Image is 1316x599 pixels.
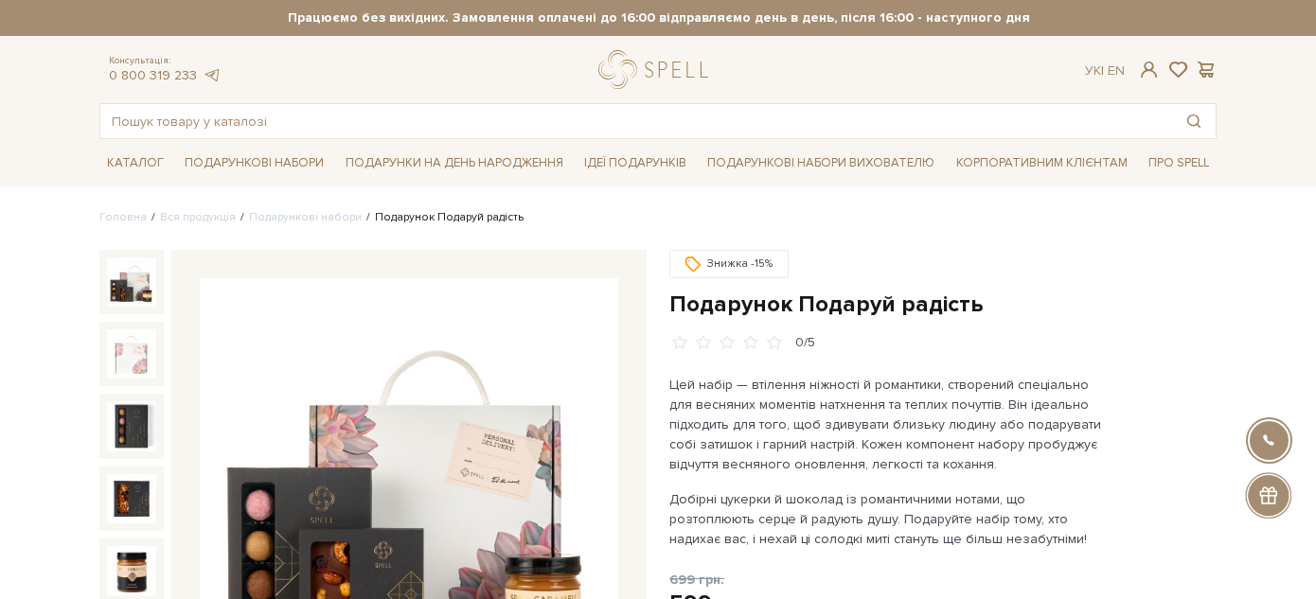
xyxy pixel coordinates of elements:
button: Пошук товару у каталозі [1172,104,1216,138]
a: Каталог [99,149,171,178]
a: Корпоративним клієнтам [949,147,1135,179]
a: 0 800 319 233 [109,67,197,83]
a: En [1108,62,1125,79]
a: Ідеї подарунків [577,149,694,178]
a: Головна [99,210,147,224]
a: Про Spell [1141,149,1217,178]
p: Цей набір — втілення ніжності й романтики, створений спеціально для весняних моментів натхнення т... [669,375,1113,474]
span: Консультація: [109,55,221,67]
span: | [1101,62,1104,79]
img: Подарунок Подаруй радість [107,546,156,595]
span: 699 грн. [669,572,724,588]
strong: Працюємо без вихідних. Замовлення оплачені до 16:00 відправляємо день в день, після 16:00 - насту... [99,9,1218,26]
img: Подарунок Подаруй радість [107,401,156,450]
div: Ук [1085,62,1125,79]
div: 0/5 [795,334,815,352]
a: Подарункові набори [249,210,362,224]
h1: Подарунок Подаруй радість [669,290,1217,319]
img: Подарунок Подаруй радість [107,257,156,307]
div: Знижка -15% [669,250,789,278]
img: Подарунок Подаруй радість [107,474,156,523]
input: Пошук товару у каталозі [100,104,1172,138]
p: Добірні цукерки й шоколад із романтичними нотами, що розтоплюють серце й радують душу. Подаруйте ... [669,489,1113,549]
img: Подарунок Подаруй радість [107,329,156,379]
a: telegram [202,67,221,83]
a: Подарункові набори [177,149,331,178]
a: Подарунки на День народження [338,149,571,178]
a: logo [598,50,717,89]
a: Подарункові набори вихователю [700,147,942,179]
li: Подарунок Подаруй радість [362,209,524,226]
a: Вся продукція [160,210,236,224]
